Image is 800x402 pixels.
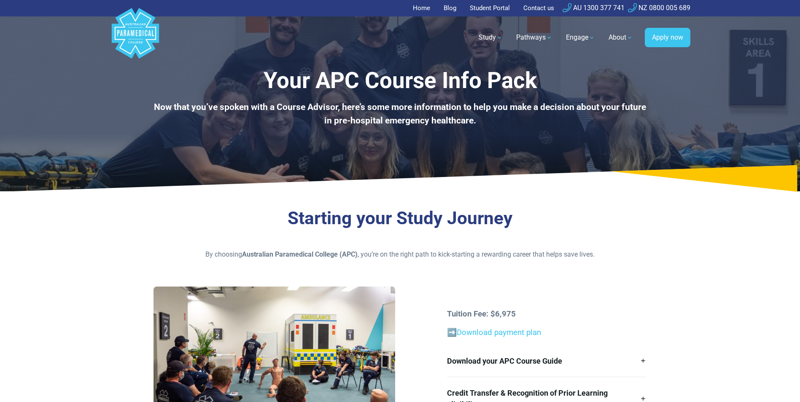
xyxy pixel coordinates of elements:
[242,250,358,258] strong: Australian Paramedical College (APC)
[603,26,638,49] a: About
[154,249,647,260] p: By choosing , you’re on the right path to kick-starting a rewarding career that helps save lives.
[457,328,541,337] a: Download payment plan
[154,208,647,229] h3: Starting your Study Journey
[645,28,690,47] a: Apply now
[154,102,646,126] b: Now that you’ve spoken with a Course Advisor, here’s some more information to help you make a dec...
[561,26,600,49] a: Engage
[563,4,625,12] a: AU 1300 377 741
[628,4,690,12] a: NZ 0800 005 689
[474,26,508,49] a: Study
[447,328,457,337] a: ➡️
[110,16,161,59] a: Australian Paramedical College
[511,26,558,49] a: Pathways
[154,67,647,94] h1: Your APC Course Info Pack
[447,345,646,377] a: Download your APC Course Guide
[447,309,516,319] strong: Tuition Fee: $6,975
